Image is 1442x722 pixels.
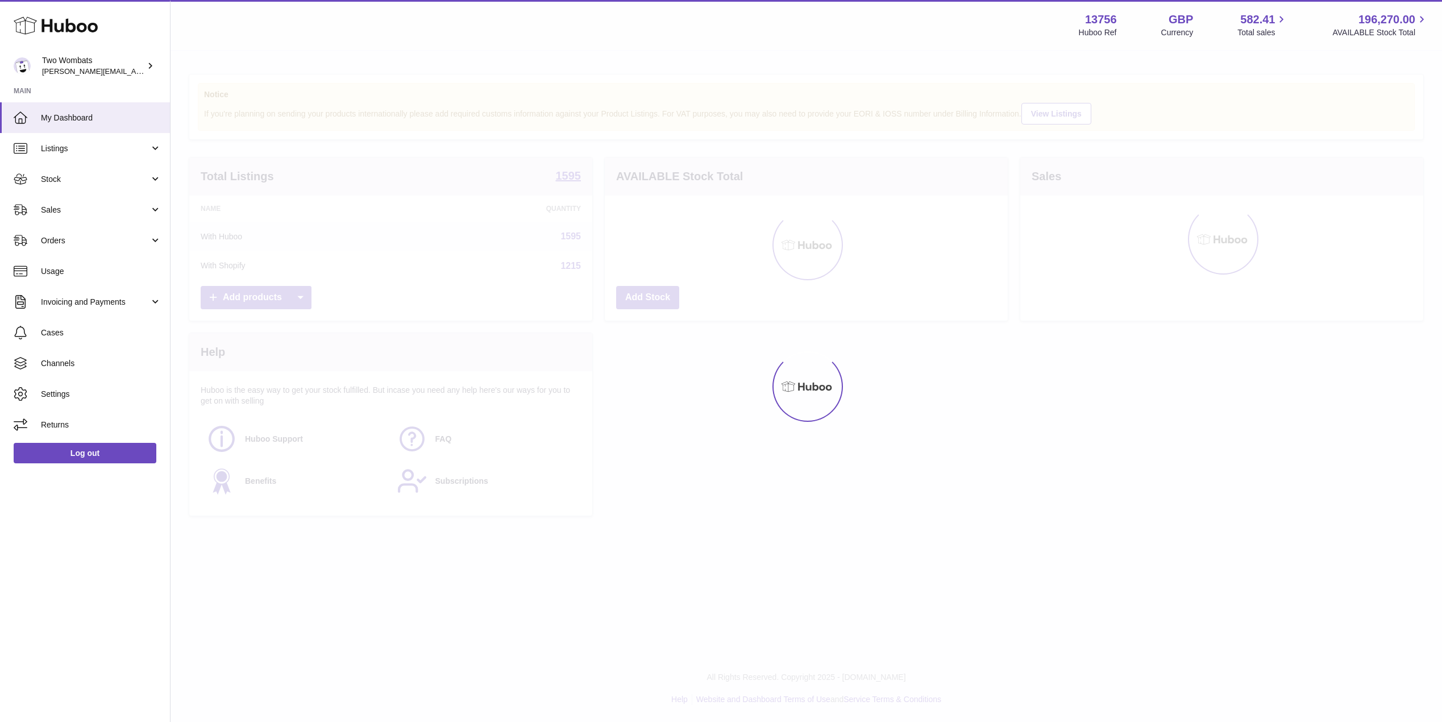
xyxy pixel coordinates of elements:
[1332,27,1428,38] span: AVAILABLE Stock Total
[42,55,144,77] div: Two Wombats
[1237,27,1288,38] span: Total sales
[41,297,149,308] span: Invoicing and Payments
[1085,12,1117,27] strong: 13756
[42,67,289,76] span: [PERSON_NAME][EMAIL_ADDRESS][PERSON_NAME][DOMAIN_NAME]
[1079,27,1117,38] div: Huboo Ref
[41,420,161,430] span: Returns
[41,389,161,400] span: Settings
[1161,27,1194,38] div: Currency
[14,57,31,74] img: philip.carroll@twowombats.com
[41,266,161,277] span: Usage
[41,174,149,185] span: Stock
[1169,12,1193,27] strong: GBP
[41,205,149,215] span: Sales
[1237,12,1288,38] a: 582.41 Total sales
[1332,12,1428,38] a: 196,270.00 AVAILABLE Stock Total
[41,358,161,369] span: Channels
[14,443,156,463] a: Log out
[1240,12,1275,27] span: 582.41
[1358,12,1415,27] span: 196,270.00
[41,143,149,154] span: Listings
[41,113,161,123] span: My Dashboard
[41,235,149,246] span: Orders
[41,327,161,338] span: Cases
